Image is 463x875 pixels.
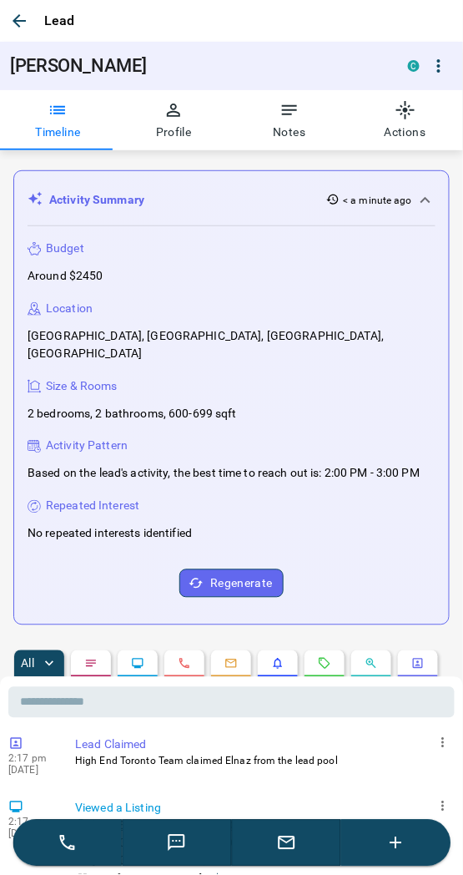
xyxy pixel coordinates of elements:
[28,405,237,422] p: 2 bedrooms, 2 bathrooms, 600-699 sqft
[28,465,420,483] p: Based on the lead's activity, the best time to reach out is: 2:00 PM - 3:00 PM
[224,657,238,670] svg: Emails
[8,828,58,840] p: [DATE]
[21,658,34,670] p: All
[84,657,98,670] svg: Notes
[178,657,191,670] svg: Calls
[46,437,128,455] p: Activity Pattern
[347,90,463,150] button: Actions
[179,569,284,598] button: Regenerate
[8,765,58,776] p: [DATE]
[28,327,435,362] p: [GEOGRAPHIC_DATA], [GEOGRAPHIC_DATA], [GEOGRAPHIC_DATA], [GEOGRAPHIC_DATA]
[46,300,93,317] p: Location
[411,657,425,670] svg: Agent Actions
[44,11,75,31] p: Lead
[75,754,448,769] p: High End Toronto Team claimed Elnaz from the lead pool
[46,240,84,257] p: Budget
[343,193,412,208] p: < a minute ago
[271,657,284,670] svg: Listing Alerts
[10,55,383,77] h1: [PERSON_NAME]
[232,90,348,150] button: Notes
[408,60,420,72] div: condos.ca
[92,817,385,870] p: , [GEOGRAPHIC_DATA], [GEOGRAPHIC_DATA], [GEOGRAPHIC_DATA]
[365,657,378,670] svg: Opportunities
[46,498,139,515] p: Repeated Interest
[75,736,448,754] p: Lead Claimed
[8,753,58,765] p: 2:17 pm
[28,267,103,285] p: Around $2450
[28,525,192,543] p: No repeated interests identified
[131,657,144,670] svg: Lead Browsing Activity
[75,800,448,817] p: Viewed a Listing
[8,817,58,828] p: 2:17 pm
[318,657,331,670] svg: Requests
[46,377,118,395] p: Size & Rooms
[49,191,144,209] p: Activity Summary
[116,90,232,150] button: Profile
[28,185,435,215] div: Activity Summary< a minute ago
